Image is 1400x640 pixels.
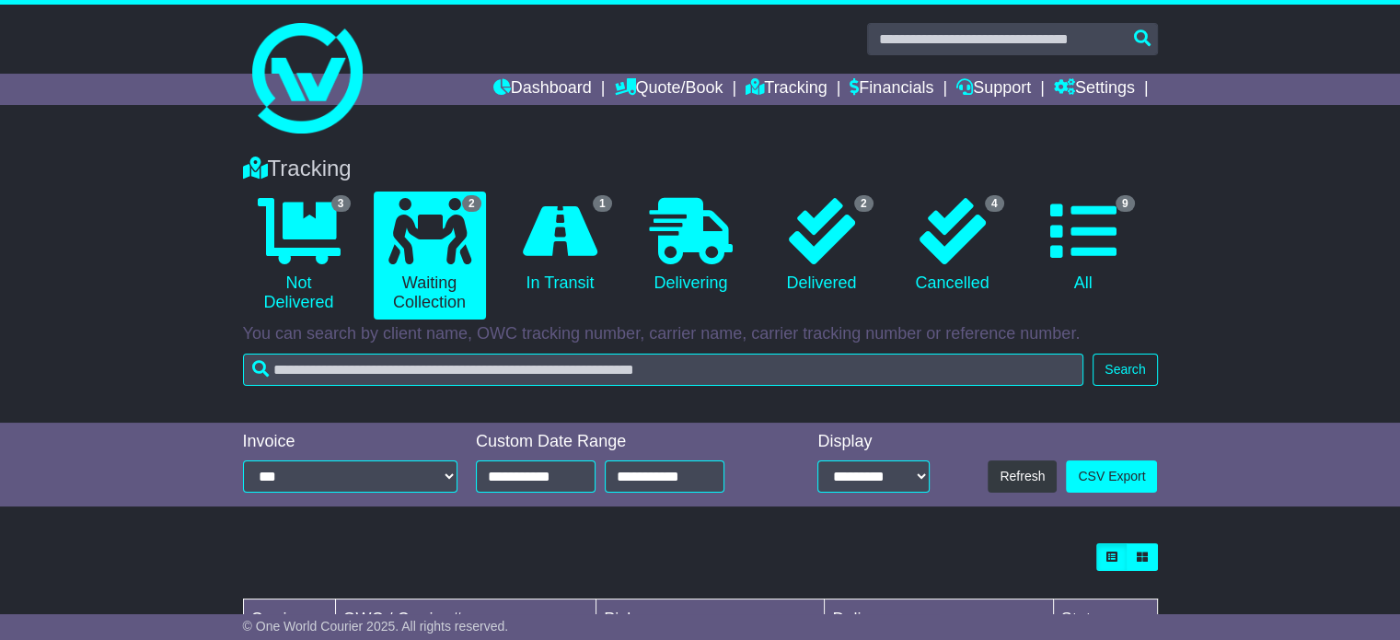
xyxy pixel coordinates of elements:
[234,156,1167,182] div: Tracking
[593,195,612,212] span: 1
[614,74,723,105] a: Quote/Book
[243,324,1158,344] p: You can search by client name, OWC tracking number, carrier name, carrier tracking number or refe...
[825,599,1053,640] td: Delivery
[493,74,592,105] a: Dashboard
[988,460,1057,493] button: Refresh
[850,74,933,105] a: Financials
[766,192,878,300] a: 2 Delivered
[596,599,825,640] td: Pickup
[462,195,481,212] span: 2
[1066,460,1157,493] a: CSV Export
[476,432,769,452] div: Custom Date Range
[504,192,617,300] a: 1 In Transit
[746,74,827,105] a: Tracking
[635,192,747,300] a: Delivering
[1093,354,1157,386] button: Search
[854,195,874,212] span: 2
[243,599,335,640] td: Carrier
[1054,74,1135,105] a: Settings
[985,195,1004,212] span: 4
[956,74,1031,105] a: Support
[335,599,596,640] td: OWC / Carrier #
[897,192,1009,300] a: 4 Cancelled
[1053,599,1157,640] td: Status
[243,619,509,634] span: © One World Courier 2025. All rights reserved.
[1027,192,1140,300] a: 9 All
[243,432,458,452] div: Invoice
[243,192,355,320] a: 3 Not Delivered
[1116,195,1135,212] span: 9
[331,195,351,212] span: 3
[374,192,486,320] a: 2 Waiting Collection
[817,432,930,452] div: Display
